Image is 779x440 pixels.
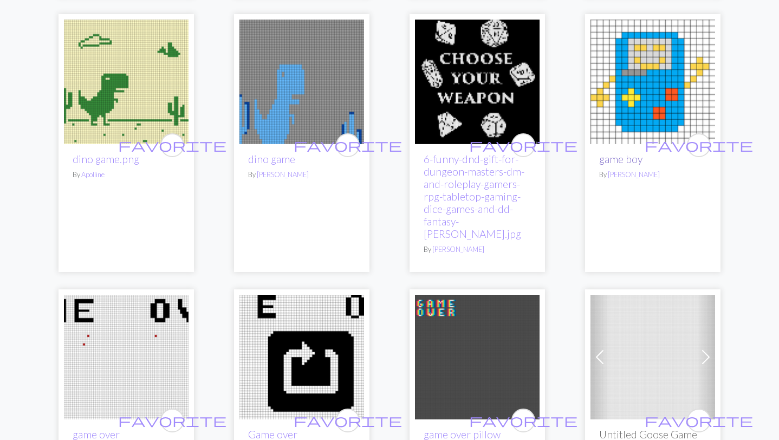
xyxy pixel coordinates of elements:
[160,133,184,157] button: favourite
[257,170,309,179] a: [PERSON_NAME]
[73,153,139,165] a: dino game.png
[118,410,226,431] i: favourite
[248,170,355,180] p: By
[469,134,577,156] i: favourite
[645,410,753,431] i: favourite
[248,153,295,165] a: dino game
[160,409,184,432] button: favourite
[590,295,715,419] img: Untitled Goose Game
[469,412,577,429] span: favorite
[415,75,540,86] a: 6-funny-dnd-gift-for-dungeon-masters-dm-and-roleplay-gamers-rpg-tabletop-gaming-dice-games-and-dd...
[64,20,189,144] img: dino game.png
[599,170,706,180] p: By
[239,351,364,361] a: Game over
[415,351,540,361] a: game over pillow
[511,133,535,157] button: favourite
[64,295,189,419] img: game over
[687,409,711,432] button: favourite
[645,412,753,429] span: favorite
[511,409,535,432] button: favourite
[73,170,180,180] p: By
[64,75,189,86] a: dino game.png
[608,170,660,179] a: [PERSON_NAME]
[590,75,715,86] a: game boy
[239,20,364,144] img: dino game
[336,133,360,157] button: favourite
[81,170,105,179] a: Apolline
[469,410,577,431] i: favourite
[424,244,531,255] p: By
[599,153,642,165] a: game boy
[294,137,402,153] span: favorite
[294,412,402,429] span: favorite
[590,351,715,361] a: Untitled Goose Game
[64,351,189,361] a: game over
[415,295,540,419] img: game over pillow
[645,134,753,156] i: favourite
[590,20,715,144] img: game boy
[294,134,402,156] i: favourite
[687,133,711,157] button: favourite
[118,134,226,156] i: favourite
[118,137,226,153] span: favorite
[239,295,364,419] img: Game over
[645,137,753,153] span: favorite
[415,20,540,144] img: 6-funny-dnd-gift-for-dungeon-masters-dm-and-roleplay-gamers-rpg-tabletop-gaming-dice-games-and-dd...
[118,412,226,429] span: favorite
[239,75,364,86] a: dino game
[294,410,402,431] i: favourite
[424,153,524,240] a: 6-funny-dnd-gift-for-dungeon-masters-dm-and-roleplay-gamers-rpg-tabletop-gaming-dice-games-and-dd...
[432,245,484,254] a: [PERSON_NAME]
[469,137,577,153] span: favorite
[336,409,360,432] button: favourite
